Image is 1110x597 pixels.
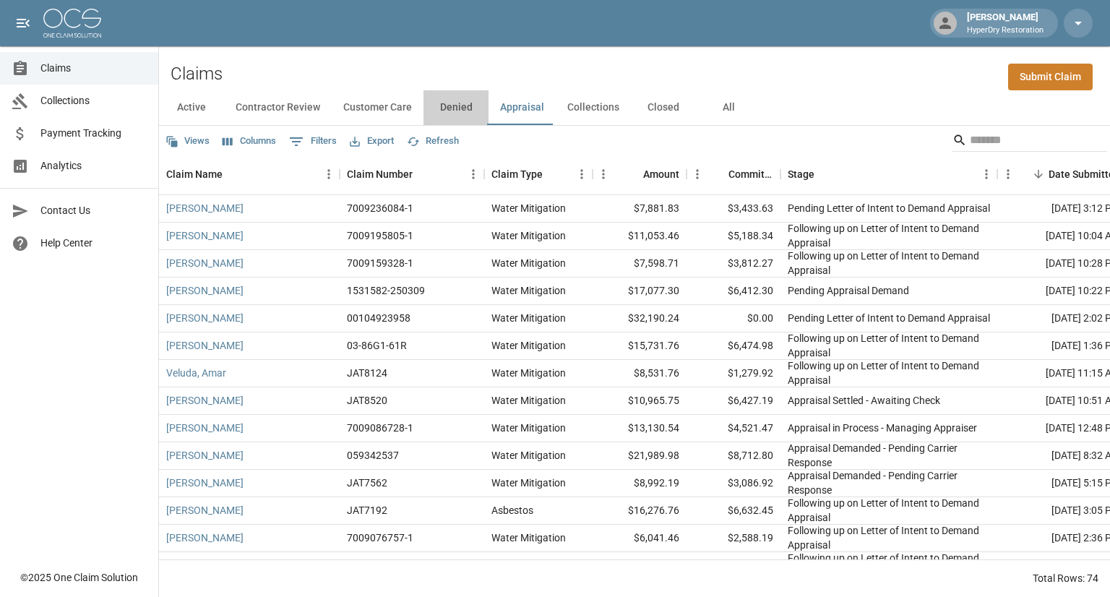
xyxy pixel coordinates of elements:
[593,415,687,442] div: $13,130.54
[347,154,413,194] div: Claim Number
[159,90,1110,125] div: dynamic tabs
[814,164,835,184] button: Sort
[593,442,687,470] div: $21,989.98
[347,421,413,435] div: 7009086728-1
[788,393,940,408] div: Appraisal Settled - Awaiting Check
[687,332,780,360] div: $6,474.98
[687,415,780,442] div: $4,521.47
[347,338,407,353] div: 03-86G1-61R
[491,228,566,243] div: Water Mitigation
[423,90,489,125] button: Denied
[491,256,566,270] div: Water Mitigation
[347,311,410,325] div: 00104923958
[224,90,332,125] button: Contractor Review
[491,201,566,215] div: Water Mitigation
[593,250,687,278] div: $7,598.71
[593,195,687,223] div: $7,881.83
[166,228,244,243] a: [PERSON_NAME]
[593,470,687,497] div: $8,992.19
[40,126,147,141] span: Payment Tracking
[491,338,566,353] div: Water Mitigation
[340,154,484,194] div: Claim Number
[1033,571,1098,585] div: Total Rows: 74
[347,228,413,243] div: 7009195805-1
[403,130,462,153] button: Refresh
[687,305,780,332] div: $0.00
[788,496,990,525] div: Following up on Letter of Intent to Demand Appraisal
[223,164,243,184] button: Sort
[788,421,977,435] div: Appraisal in Process - Managing Appraiser
[219,130,280,153] button: Select columns
[166,558,272,572] a: [PERSON_NAME] (ASB)
[788,249,990,278] div: Following up on Letter of Intent to Demand Appraisal
[491,421,566,435] div: Water Mitigation
[347,476,387,490] div: JAT7562
[593,278,687,305] div: $17,077.30
[543,164,563,184] button: Sort
[166,448,244,463] a: [PERSON_NAME]
[593,163,614,185] button: Menu
[687,195,780,223] div: $3,433.63
[166,393,244,408] a: [PERSON_NAME]
[687,154,780,194] div: Committed Amount
[40,61,147,76] span: Claims
[489,90,556,125] button: Appraisal
[593,387,687,415] div: $10,965.75
[166,201,244,215] a: [PERSON_NAME]
[976,163,997,185] button: Menu
[332,90,423,125] button: Customer Care
[491,154,543,194] div: Claim Type
[687,497,780,525] div: $6,632.45
[162,130,213,153] button: Views
[43,9,101,38] img: ocs-logo-white-transparent.png
[687,360,780,387] div: $1,279.92
[1028,164,1049,184] button: Sort
[318,163,340,185] button: Menu
[687,163,708,185] button: Menu
[687,470,780,497] div: $3,086.92
[687,525,780,552] div: $2,588.19
[491,393,566,408] div: Water Mitigation
[159,90,224,125] button: Active
[687,250,780,278] div: $3,812.27
[997,163,1019,185] button: Menu
[788,201,990,215] div: Pending Letter of Intent to Demand Appraisal
[643,154,679,194] div: Amount
[347,201,413,215] div: 7009236084-1
[1008,64,1093,90] a: Submit Claim
[159,154,340,194] div: Claim Name
[728,154,773,194] div: Committed Amount
[285,130,340,153] button: Show filters
[462,163,484,185] button: Menu
[593,154,687,194] div: Amount
[347,531,413,545] div: 7009076757-1
[166,154,223,194] div: Claim Name
[491,283,566,298] div: Water Mitigation
[166,476,244,490] a: [PERSON_NAME]
[40,203,147,218] span: Contact Us
[484,154,593,194] div: Claim Type
[593,497,687,525] div: $16,276.76
[166,311,244,325] a: [PERSON_NAME]
[593,360,687,387] div: $8,531.76
[788,441,990,470] div: Appraisal Demanded - Pending Carrier Response
[593,525,687,552] div: $6,041.46
[788,283,909,298] div: Pending Appraisal Demand
[40,158,147,173] span: Analytics
[166,366,226,380] a: Veluda, Amar
[166,256,244,270] a: [PERSON_NAME]
[491,503,533,517] div: Asbestos
[556,90,631,125] button: Collections
[788,358,990,387] div: Following up on Letter of Intent to Demand Appraisal
[347,393,387,408] div: JAT8520
[347,503,387,517] div: JAT7192
[687,442,780,470] div: $8,712.80
[166,338,244,353] a: [PERSON_NAME]
[40,236,147,251] span: Help Center
[708,164,728,184] button: Sort
[788,154,814,194] div: Stage
[571,163,593,185] button: Menu
[593,223,687,250] div: $11,053.46
[687,552,780,580] div: $22,624.98
[491,366,566,380] div: Water Mitigation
